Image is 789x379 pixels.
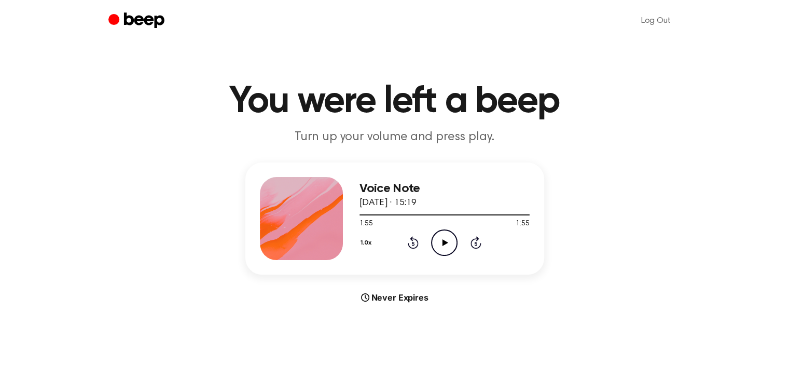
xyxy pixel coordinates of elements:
button: 1.0x [359,234,376,252]
span: [DATE] · 15:19 [359,198,417,208]
h1: You were left a beep [129,83,660,120]
a: Log Out [631,8,681,33]
span: 1:55 [516,219,529,229]
p: Turn up your volume and press play. [196,129,594,146]
a: Beep [108,11,167,31]
div: Never Expires [245,291,544,304]
span: 1:55 [359,219,373,229]
h3: Voice Note [359,182,530,196]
